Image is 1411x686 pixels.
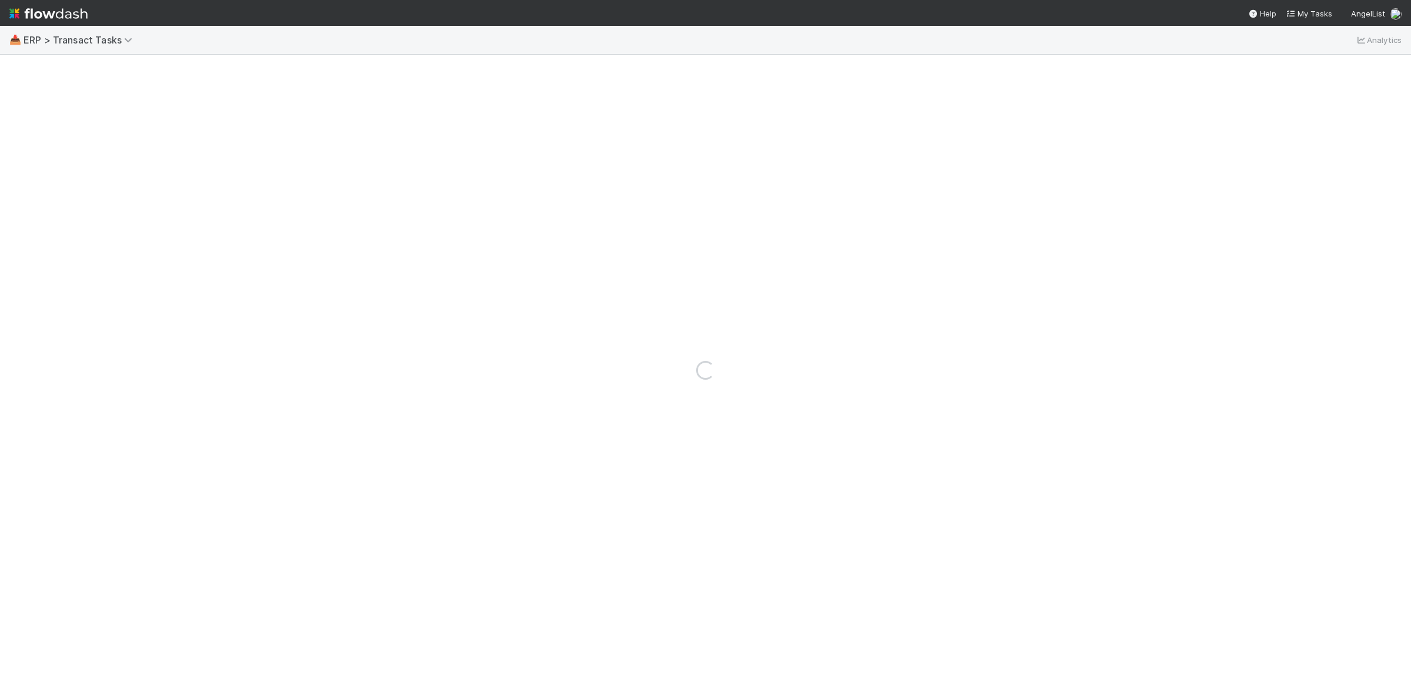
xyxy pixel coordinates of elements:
a: My Tasks [1286,8,1332,19]
span: ERP > Transact Tasks [24,34,138,46]
span: My Tasks [1286,9,1332,18]
img: logo-inverted-e16ddd16eac7371096b0.svg [9,4,88,24]
div: Help [1248,8,1276,19]
a: Analytics [1355,33,1402,47]
img: avatar_f5fedbe2-3a45-46b0-b9bb-d3935edf1c24.png [1390,8,1402,20]
span: AngelList [1351,9,1385,18]
span: 📥 [9,35,21,45]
